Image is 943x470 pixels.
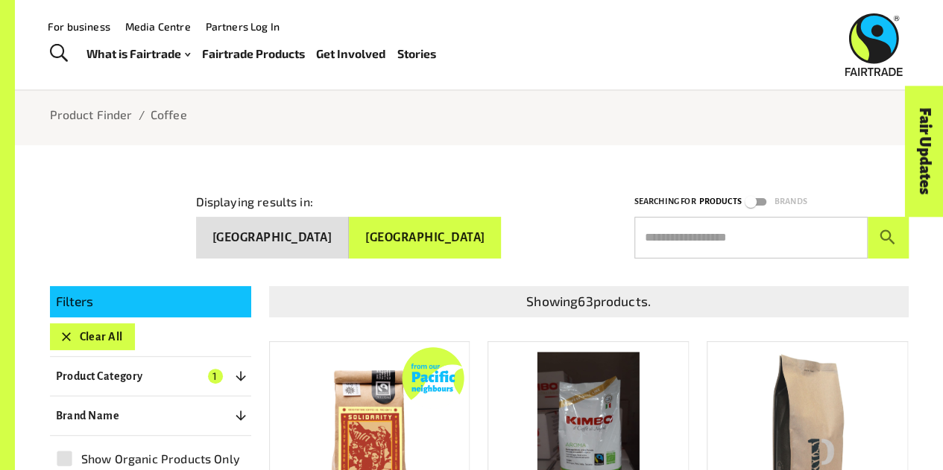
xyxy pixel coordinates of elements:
button: [GEOGRAPHIC_DATA] [349,217,501,258]
nav: breadcrumb [50,106,909,124]
a: Product Finder [50,107,133,121]
a: Get Involved [316,43,385,64]
a: For business [48,20,110,33]
button: Product Category [50,363,251,390]
a: Media Centre [125,20,191,33]
a: Fairtrade Products [201,43,304,64]
p: Filters [56,292,245,311]
a: Coffee [151,107,187,121]
p: Searching for [634,194,696,209]
p: Showing 63 products. [275,292,903,311]
img: Fairtrade Australia New Zealand logo [845,13,903,76]
button: [GEOGRAPHIC_DATA] [196,217,349,258]
p: Brand Name [56,407,120,425]
p: Products [698,194,741,209]
a: Partners Log In [206,20,280,33]
p: Displaying results in: [196,193,313,211]
li: / [139,106,145,124]
button: Clear All [50,323,135,350]
span: Show Organic Products Only [81,450,240,468]
a: What is Fairtrade [86,43,190,64]
button: Brand Name [50,402,251,429]
span: 1 [208,369,223,384]
a: Toggle Search [40,35,77,72]
p: Brands [775,194,807,209]
p: Product Category [56,367,143,385]
a: Stories [397,43,436,64]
